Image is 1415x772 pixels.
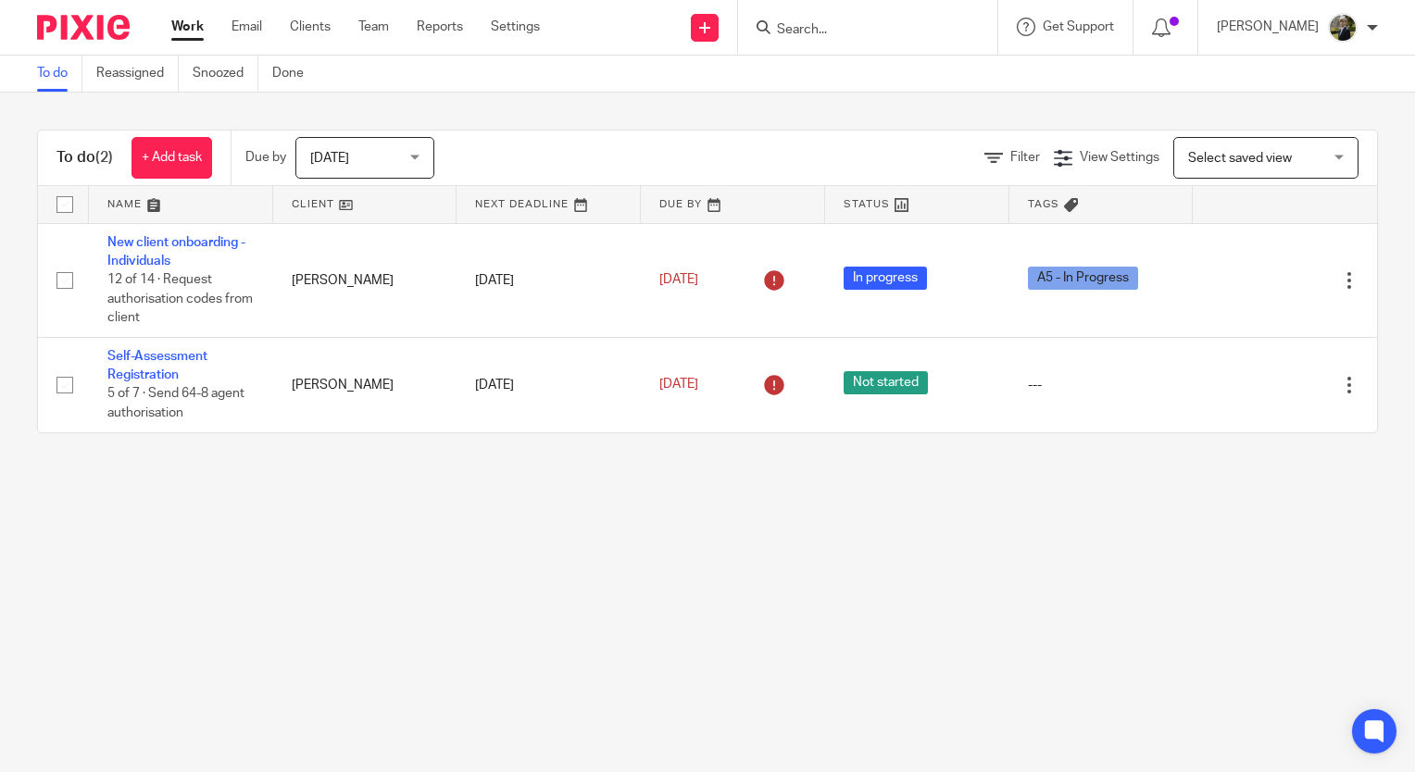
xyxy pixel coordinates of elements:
p: [PERSON_NAME] [1217,18,1319,36]
a: Done [272,56,318,92]
span: 5 of 7 · Send 64-8 agent authorisation [107,388,244,420]
span: Get Support [1043,20,1114,33]
a: New client onboarding - Individuals [107,236,245,268]
span: Select saved view [1188,152,1292,165]
a: Clients [290,18,331,36]
td: [DATE] [457,223,641,337]
span: 12 of 14 · Request authorisation codes from client [107,273,253,324]
a: Reassigned [96,56,179,92]
a: Settings [491,18,540,36]
span: Not started [844,371,928,394]
td: [PERSON_NAME] [273,223,457,337]
span: Tags [1028,199,1059,209]
img: ACCOUNTING4EVERYTHING-9.jpg [1328,13,1358,43]
span: Filter [1010,151,1040,164]
a: Work [171,18,204,36]
a: Team [358,18,389,36]
span: [DATE] [310,152,349,165]
h1: To do [56,148,113,168]
span: View Settings [1080,151,1159,164]
p: Due by [245,148,286,167]
a: Reports [417,18,463,36]
a: Self-Assessment Registration [107,350,207,381]
input: Search [775,22,942,39]
span: [DATE] [659,273,698,286]
span: (2) [95,150,113,165]
span: [DATE] [659,379,698,392]
a: Snoozed [193,56,258,92]
a: Email [232,18,262,36]
span: In progress [844,267,927,290]
a: + Add task [131,137,212,179]
td: [DATE] [457,337,641,431]
span: A5 - In Progress [1028,267,1138,290]
div: --- [1028,376,1175,394]
a: To do [37,56,82,92]
img: Pixie [37,15,130,40]
td: [PERSON_NAME] [273,337,457,431]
